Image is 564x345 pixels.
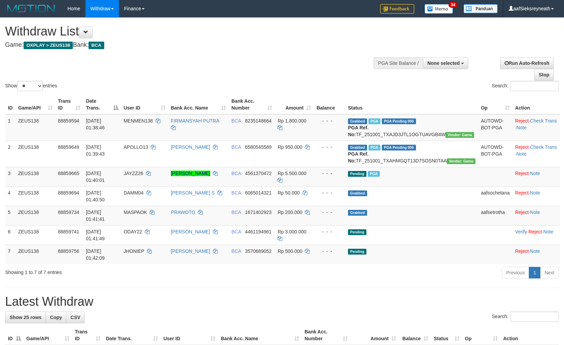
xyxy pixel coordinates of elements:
[278,118,306,124] span: Rp 1.800.000
[171,210,196,215] a: PRAWOTO
[317,209,343,216] div: - - -
[5,167,15,186] td: 3
[58,118,79,124] span: 88859594
[86,118,105,130] span: [DATE] 01:38:46
[528,229,542,234] a: Reject
[5,326,24,345] th: ID: activate to sort column descending
[530,248,540,254] a: Note
[5,245,15,264] td: 7
[492,312,559,322] label: Search:
[50,315,62,320] span: Copy
[530,144,557,150] a: Check Trans
[478,141,512,167] td: AUTOWD-BOT-PGA
[530,210,540,215] a: Note
[161,326,218,345] th: User ID: activate to sort column ascending
[512,141,560,167] td: · ·
[543,229,553,234] a: Note
[512,245,560,264] td: ·
[70,315,80,320] span: CSV
[515,248,529,254] a: Reject
[124,229,142,234] span: ODAY22
[58,144,79,150] span: 88859649
[348,171,366,177] span: Pending
[171,171,210,176] a: [PERSON_NAME]
[5,225,15,245] td: 6
[86,229,105,241] span: [DATE] 01:41:49
[124,190,144,196] span: DAMM04
[478,206,512,225] td: aafsetrotha
[478,95,512,114] th: Op: activate to sort column ascending
[124,171,143,176] span: JAYZZ26
[478,186,512,206] td: aafsochetana
[278,144,302,150] span: Rp 950.000
[5,81,57,91] label: Show entries
[275,95,314,114] th: Amount: activate to sort column ascending
[368,171,380,177] span: Marked by aaftanly
[516,125,527,130] a: Note
[530,171,540,176] a: Note
[86,171,105,183] span: [DATE] 01:40:01
[348,145,367,150] span: Grabbed
[15,186,55,206] td: ZEUS138
[86,248,105,261] span: [DATE] 01:42:09
[317,144,343,150] div: - - -
[245,190,272,196] span: Copy 6065014321 to clipboard
[515,190,529,196] a: Reject
[278,229,306,234] span: Rp 3.000.000
[245,248,272,254] span: Copy 3570689052 to clipboard
[124,144,148,150] span: APOLLO13
[500,326,559,345] th: Action
[516,151,527,157] a: Note
[478,114,512,141] td: AUTOWD-BOT-PGA
[515,171,529,176] a: Reject
[171,190,215,196] a: [PERSON_NAME] S
[350,326,399,345] th: Amount: activate to sort column ascending
[245,229,272,234] span: Copy 4461194961 to clipboard
[58,171,79,176] span: 88859665
[55,95,83,114] th: Trans ID: activate to sort column ascending
[317,189,343,196] div: - - -
[5,42,369,48] h4: Game: Bank:
[540,267,559,278] a: Next
[124,118,153,124] span: MENMEN138
[15,141,55,167] td: ZEUS138
[448,2,458,8] span: 34
[229,95,275,114] th: Bank Acc. Number: activate to sort column ascending
[121,95,168,114] th: User ID: activate to sort column ascending
[427,60,460,66] span: None selected
[345,141,478,167] td: TF_251001_TXAHMGQT13D7SOSN0TAA
[515,229,527,234] a: Verify
[512,167,560,186] td: ·
[515,144,529,150] a: Reject
[86,210,105,222] span: [DATE] 01:41:41
[447,158,475,164] span: Vendor URL: https://trx31.1velocity.biz
[374,57,423,69] div: PGA Site Balance /
[382,118,416,124] span: PGA Pending
[348,151,368,163] b: PGA Ref. No:
[89,42,104,49] span: BCA
[368,118,380,124] span: Marked by aaftanly
[168,95,229,114] th: Bank Acc. Name: activate to sort column ascending
[317,117,343,124] div: - - -
[302,326,350,345] th: Bank Acc. Number: activate to sort column ascending
[530,190,540,196] a: Note
[380,4,414,14] img: Feedback.jpg
[15,114,55,141] td: ZEUS138
[462,326,500,345] th: Op: activate to sort column ascending
[171,248,210,254] a: [PERSON_NAME]
[515,118,529,124] a: Reject
[103,326,161,345] th: Date Trans.: activate to sort column ascending
[86,190,105,202] span: [DATE] 01:40:50
[431,326,462,345] th: Status: activate to sort column ascending
[245,171,272,176] span: Copy 4561370472 to clipboard
[45,312,66,323] a: Copy
[58,210,79,215] span: 88859734
[24,42,73,49] span: OXPLAY > ZEUS138
[231,171,241,176] span: BCA
[502,267,529,278] a: Previous
[464,4,498,13] img: panduan.png
[399,326,431,345] th: Balance: activate to sort column ascending
[510,81,559,91] input: Search:
[423,57,468,69] button: None selected
[278,171,306,176] span: Rp 5.500.000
